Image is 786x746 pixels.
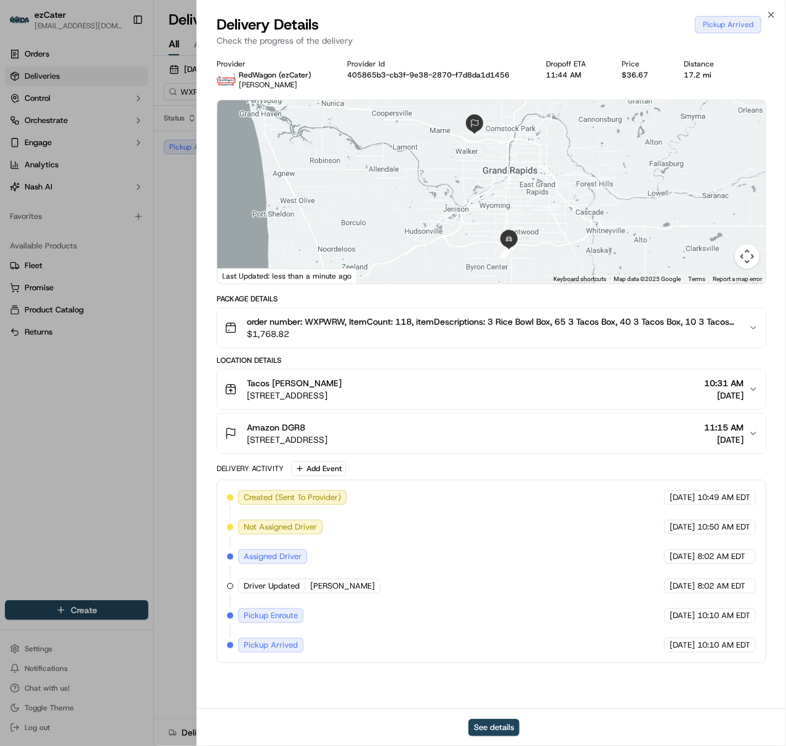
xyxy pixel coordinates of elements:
[247,315,739,328] span: order number: WXPWRW, ItemCount: 118, itemDescriptions: 3 Rice Bowl Box, 65 3 Tacos Box, 40 3 Tac...
[140,224,166,234] span: [DATE]
[25,192,34,202] img: 1736555255976-a54dd68f-1ca7-489b-9aae-adbdc363a1c4
[697,551,745,562] span: 8:02 AM EDT
[670,581,695,592] span: [DATE]
[670,551,695,562] span: [DATE]
[122,306,149,315] span: Pylon
[12,277,22,287] div: 📗
[12,161,82,170] div: Past conversations
[244,610,298,621] span: Pickup Enroute
[697,640,750,651] span: 10:10 AM EDT
[713,276,762,282] a: Report a map error
[704,434,744,446] span: [DATE]
[12,118,34,140] img: 1736555255976-a54dd68f-1ca7-489b-9aae-adbdc363a1c4
[244,581,300,592] span: Driver Updated
[104,277,114,287] div: 💻
[684,70,730,80] div: 17.2 mi
[191,158,224,173] button: See all
[217,308,766,347] button: order number: WXPWRW, ItemCount: 118, itemDescriptions: 3 Rice Bowl Box, 65 3 Tacos Box, 40 3 Tac...
[109,191,134,201] span: [DATE]
[217,370,766,409] button: Tacos [PERSON_NAME][STREET_ADDRESS]10:31 AM[DATE]
[622,70,664,80] div: $36.67
[468,719,519,736] button: See details
[220,268,261,284] a: Open this area in Google Maps (opens a new window)
[735,244,760,269] button: Map camera controls
[704,421,744,434] span: 11:15 AM
[670,492,695,503] span: [DATE]
[12,13,37,38] img: Nash
[704,389,744,402] span: [DATE]
[291,461,346,476] button: Add Event
[244,492,341,503] span: Created (Sent To Provider)
[217,59,327,69] div: Provider
[38,224,131,234] span: Wisdom [PERSON_NAME]
[546,70,602,80] div: 11:44 AM
[501,242,517,258] div: 8
[102,191,106,201] span: •
[209,122,224,137] button: Start new chat
[244,640,298,651] span: Pickup Arrived
[116,276,198,288] span: API Documentation
[697,610,750,621] span: 10:10 AM EDT
[348,59,526,69] div: Provider Id
[244,522,317,533] span: Not Assigned Driver
[247,434,327,446] span: [STREET_ADDRESS]
[217,15,319,34] span: Delivery Details
[217,70,236,90] img: time_to_eat_nevada_logo
[38,191,100,201] span: [PERSON_NAME]
[614,276,681,282] span: Map data ©2025 Google
[348,70,510,80] button: 405865b3-cb3f-9e38-2870-f7d8da1d1456
[26,118,48,140] img: 4920774857489_3d7f54699973ba98c624_72.jpg
[25,225,34,235] img: 1736555255976-a54dd68f-1ca7-489b-9aae-adbdc363a1c4
[670,610,695,621] span: [DATE]
[25,276,94,288] span: Knowledge Base
[622,59,664,69] div: Price
[239,80,297,90] span: [PERSON_NAME]
[688,276,705,282] a: Terms (opens in new tab)
[87,305,149,315] a: Powered byPylon
[12,180,32,199] img: Grace Nketiah
[239,70,311,80] p: RedWagon (ezCater)
[546,59,602,69] div: Dropoff ETA
[684,59,730,69] div: Distance
[704,377,744,389] span: 10:31 AM
[217,268,357,284] div: Last Updated: less than a minute ago
[670,522,695,533] span: [DATE]
[7,271,99,293] a: 📗Knowledge Base
[697,522,750,533] span: 10:50 AM EDT
[217,464,284,474] div: Delivery Activity
[32,80,222,93] input: Got a question? Start typing here...
[217,355,766,365] div: Location Details
[12,213,32,237] img: Wisdom Oko
[244,551,302,562] span: Assigned Driver
[553,275,606,284] button: Keyboard shortcuts
[697,492,750,503] span: 10:49 AM EDT
[217,414,766,453] button: Amazon DGR8[STREET_ADDRESS]11:15 AM[DATE]
[310,581,375,592] span: [PERSON_NAME]
[134,224,138,234] span: •
[247,421,305,434] span: Amazon DGR8
[247,389,342,402] span: [STREET_ADDRESS]
[217,294,766,304] div: Package Details
[697,581,745,592] span: 8:02 AM EDT
[247,377,342,389] span: Tacos [PERSON_NAME]
[220,268,261,284] img: Google
[99,271,203,293] a: 💻API Documentation
[670,640,695,651] span: [DATE]
[55,118,202,130] div: Start new chat
[247,328,739,340] span: $1,768.82
[217,34,766,47] p: Check the progress of the delivery
[55,130,169,140] div: We're available if you need us!
[12,50,224,69] p: Welcome 👋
